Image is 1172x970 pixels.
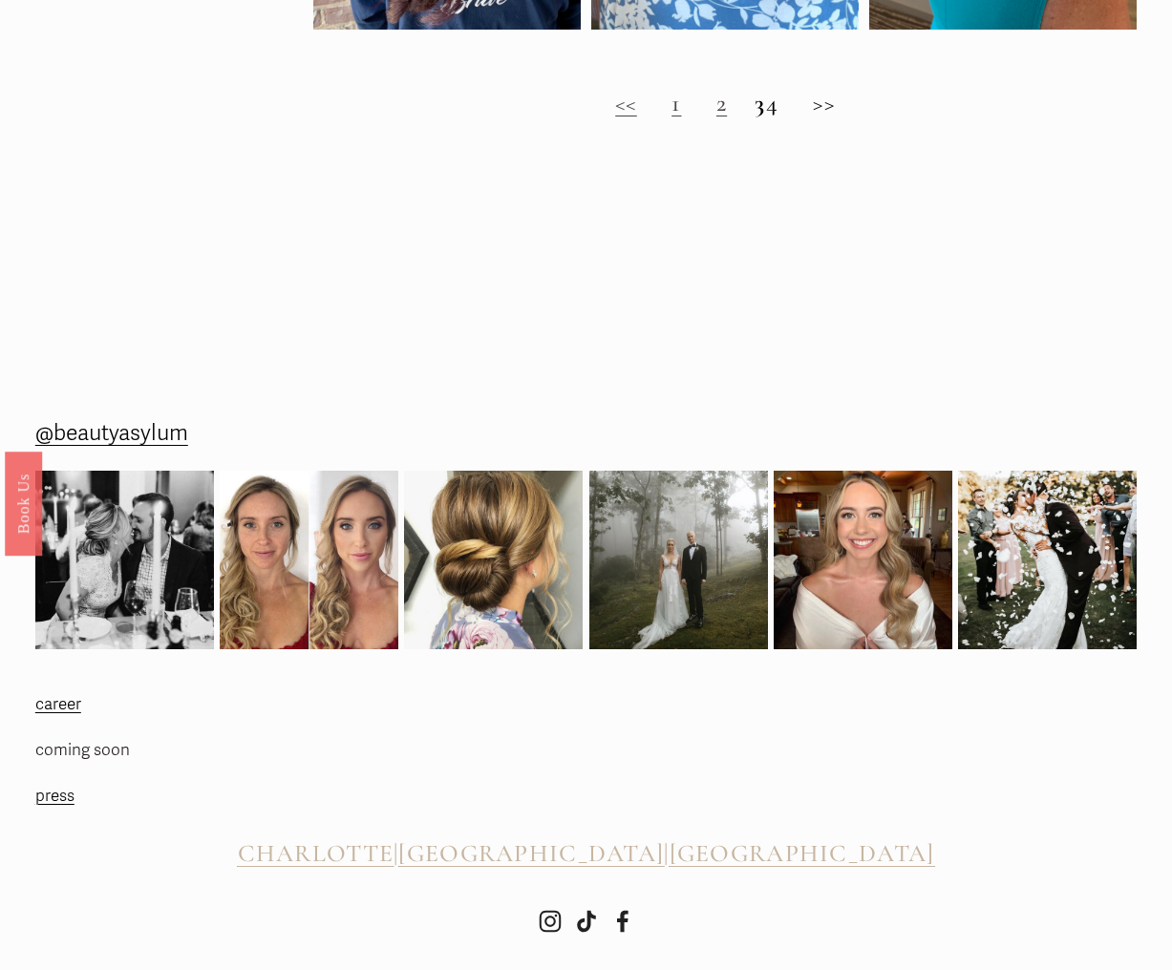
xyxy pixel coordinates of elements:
[398,839,664,868] a: [GEOGRAPHIC_DATA]
[589,471,768,649] img: Picture perfect 💫 @beautyasylum_charlotte @apryl_naylor_makeup #beautyasylum_apryl @uptownfunkyou...
[398,838,664,868] span: [GEOGRAPHIC_DATA]
[35,414,188,453] a: @beautyasylum
[404,453,583,665] img: So much pretty from this weekend! Here&rsquo;s one from @beautyasylum_charlotte #beautyasylum @up...
[35,782,75,812] a: press
[35,736,303,766] p: coming soon
[615,88,637,117] a: <<
[664,838,669,868] span: |
[35,471,214,649] img: Rehearsal dinner vibes from Raleigh, NC. We added a subtle braid at the top before we created her...
[313,89,1137,117] h2: 4 >>
[716,88,727,117] a: 2
[539,910,562,933] a: Instagram
[238,839,394,868] a: CHARLOTTE
[35,690,81,720] a: career
[671,88,681,117] a: 1
[220,471,398,649] img: It&rsquo;s been a while since we&rsquo;ve shared a before and after! Subtle makeup &amp; romantic...
[774,471,952,649] img: Going into the wedding weekend with some bridal inspo for ya! 💫 @beautyasylum_charlotte #beautyas...
[238,838,394,868] span: CHARLOTTE
[575,910,598,933] a: TikTok
[958,448,1137,671] img: 2020 didn&rsquo;t stop this wedding celebration! 🎊😍🎉 @beautyasylum_atlanta #beautyasylum @bridal_...
[5,452,42,556] a: Book Us
[670,839,935,868] a: [GEOGRAPHIC_DATA]
[670,838,935,868] span: [GEOGRAPHIC_DATA]
[394,838,398,868] span: |
[611,910,634,933] a: Facebook
[755,88,765,117] strong: 3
